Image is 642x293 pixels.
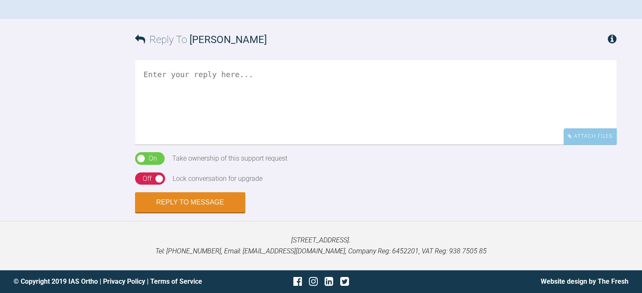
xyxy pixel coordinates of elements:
div: Take ownership of this support request [172,153,287,164]
a: Terms of Service [150,277,202,285]
div: On [149,153,157,164]
p: [STREET_ADDRESS]. Tel: [PHONE_NUMBER], Email: [EMAIL_ADDRESS][DOMAIN_NAME], Company Reg: 6452201,... [14,235,628,256]
div: Attach Files [563,128,617,145]
a: Website design by The Fresh [541,277,628,285]
div: © Copyright 2019 IAS Ortho | | [14,276,219,287]
button: Reply to Message [135,192,245,212]
a: Privacy Policy [103,277,145,285]
div: Lock conversation for upgrade [173,173,263,184]
span: [PERSON_NAME] [190,34,267,46]
div: Off [143,173,152,184]
h3: Reply To [135,32,267,48]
